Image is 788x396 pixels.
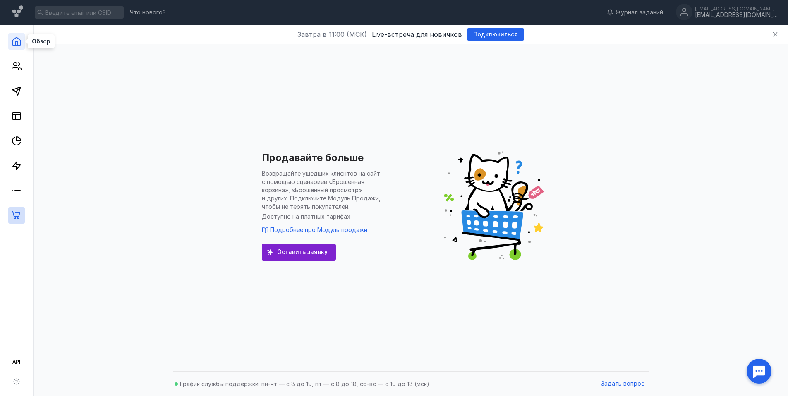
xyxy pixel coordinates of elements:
span: Доступно на платных тарифах [262,212,386,221]
input: Введите email или CSID [35,6,124,19]
span: Что нового? [130,10,166,15]
button: Подключиться [467,28,524,41]
span: График службы поддержки: пн-чт — с 8 до 19, пт — с 8 до 18, сб-вс — с 10 до 18 (мск) [180,380,429,387]
span: Подключиться [473,31,518,38]
span: Live-встреча для новичков [372,29,462,39]
div: [EMAIL_ADDRESS][DOMAIN_NAME] [695,12,778,19]
div: [EMAIL_ADDRESS][DOMAIN_NAME] [695,6,778,11]
button: Задать вопрос [597,378,649,390]
span: Оставить заявку [277,249,328,256]
span: Журнал заданий [616,8,663,17]
a: Журнал заданий [603,8,667,17]
span: Обзор [32,39,50,44]
span: Задать вопрос [601,380,644,387]
span: Завтра в 11:00 (МСК) [297,29,367,39]
span: Возвращайте ушедших клиентов на сайт с помощью сценариев «Брошенная корзина», «Брошенный просмотр... [262,169,386,211]
a: Что нового? [126,10,170,15]
a: Подробнее про Модуль продажи [262,226,367,233]
button: Оставить заявку [262,244,336,261]
h1: Продавайте больше [262,152,364,164]
span: Подробнее про Модуль продажи [270,226,367,233]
